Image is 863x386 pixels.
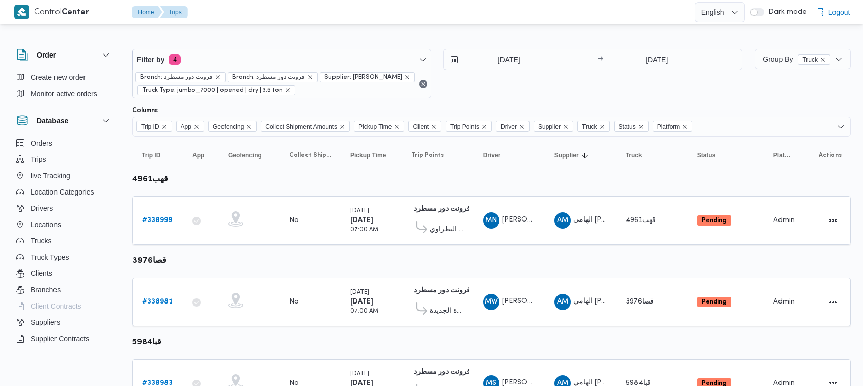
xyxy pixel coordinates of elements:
button: live Tracking [12,168,116,184]
span: live Tracking [31,170,70,182]
button: Remove Client from selection in this group [431,124,437,130]
button: Supplier Contracts [12,330,116,347]
button: Remove Status from selection in this group [638,124,644,130]
span: Truck [577,121,610,132]
input: Press the down key to open a popover containing a calendar. [444,49,560,70]
button: Logout [812,2,854,22]
span: قصا3976 [626,298,654,305]
small: [DATE] [350,371,369,377]
small: [DATE] [350,208,369,214]
button: Open list of options [837,123,845,131]
button: remove selected entity [215,74,221,80]
b: فرونت دور مسطرد [414,206,470,212]
button: remove selected entity [404,74,410,80]
button: Create new order [12,69,116,86]
span: App [176,121,204,132]
span: Location Categories [31,186,94,198]
span: Supplier [538,121,561,132]
button: Remove Pickup Time from selection in this group [394,124,400,130]
span: Dark mode [764,8,807,16]
button: Monitor active orders [12,86,116,102]
span: Status [697,151,716,159]
b: قبا5984 [132,339,161,346]
button: Client Contracts [12,298,116,314]
span: AM [557,294,568,310]
button: Devices [12,347,116,363]
span: Trip Points [450,121,479,132]
span: Suppliers [31,316,60,328]
button: Truck [622,147,683,163]
span: الهامي [PERSON_NAME] [573,298,653,305]
button: Pickup Time [346,147,397,163]
button: Remove Platform from selection in this group [682,124,688,130]
button: Branches [12,282,116,298]
span: قهب4961 [626,217,656,224]
span: Collect Shipment Amounts [289,151,332,159]
h3: Database [37,115,68,127]
span: Trip Points [411,151,444,159]
button: Truck Types [12,249,116,265]
button: Remove Trip ID from selection in this group [161,124,168,130]
span: Status [614,121,649,132]
span: Collect Shipment Amounts [265,121,337,132]
span: Geofencing [208,121,257,132]
span: Logout [828,6,850,18]
b: # 338981 [142,298,173,305]
span: سيركل كيه البطراوي [430,224,465,236]
span: Trip ID [142,151,160,159]
button: remove selected entity [820,57,826,63]
b: [DATE] [350,217,373,224]
button: SupplierSorted in descending order [550,147,611,163]
button: Trips [12,151,116,168]
input: Press the down key to open a popover containing a calendar. [606,49,708,70]
span: 4 active filters [169,54,181,65]
small: [DATE] [350,290,369,295]
span: MW [485,294,498,310]
span: Group By Truck [763,55,830,63]
span: Platform [653,121,693,132]
div: Order [8,69,120,106]
div: No [289,216,299,225]
button: Remove Driver from selection in this group [519,124,525,130]
span: Platform [773,151,791,159]
button: Geofencing [224,147,275,163]
span: MN [485,212,497,229]
span: Geofencing [213,121,244,132]
span: Trips [31,153,46,166]
button: Location Categories [12,184,116,200]
span: Trucks [31,235,51,247]
button: remove selected entity [307,74,313,80]
span: Supplier; Sorted in descending order [554,151,579,159]
button: Group ByTruckremove selected entity [755,49,851,69]
span: Client [413,121,429,132]
span: Supplier [534,121,573,132]
button: remove selected entity [285,87,291,93]
b: # 338999 [142,217,172,224]
b: [DATE] [350,298,373,305]
button: Remove Trip Points from selection in this group [481,124,487,130]
span: Supplier: [PERSON_NAME] [324,73,402,82]
span: Pickup Time [350,151,386,159]
span: Pending [697,297,731,307]
span: Pending [697,215,731,226]
button: Platform [769,147,795,163]
span: Truck Types [31,251,69,263]
span: Pickup Time [358,121,392,132]
span: Driver [496,121,530,132]
h3: Order [37,49,56,61]
img: X8yXhbKr1z7QwAAAABJRU5ErkJggg== [14,5,29,19]
div: Muhammad Wjiah Ali Ibrahem Hassan [483,294,499,310]
span: Trip ID [136,121,172,132]
span: Branch: فرونت دور مسطرد [135,72,226,82]
button: Remove Collect Shipment Amounts from selection in this group [339,124,345,130]
span: Client [408,121,441,132]
button: Database [16,115,112,127]
button: Filter by4 active filters [133,49,431,70]
span: [PERSON_NAME] [502,216,560,223]
small: 07:00 AM [350,309,378,314]
span: الهامي [PERSON_NAME] [573,379,653,386]
button: Status [693,147,759,163]
span: Admin [773,217,795,224]
span: Geofencing [228,151,262,159]
span: Truck [582,121,597,132]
